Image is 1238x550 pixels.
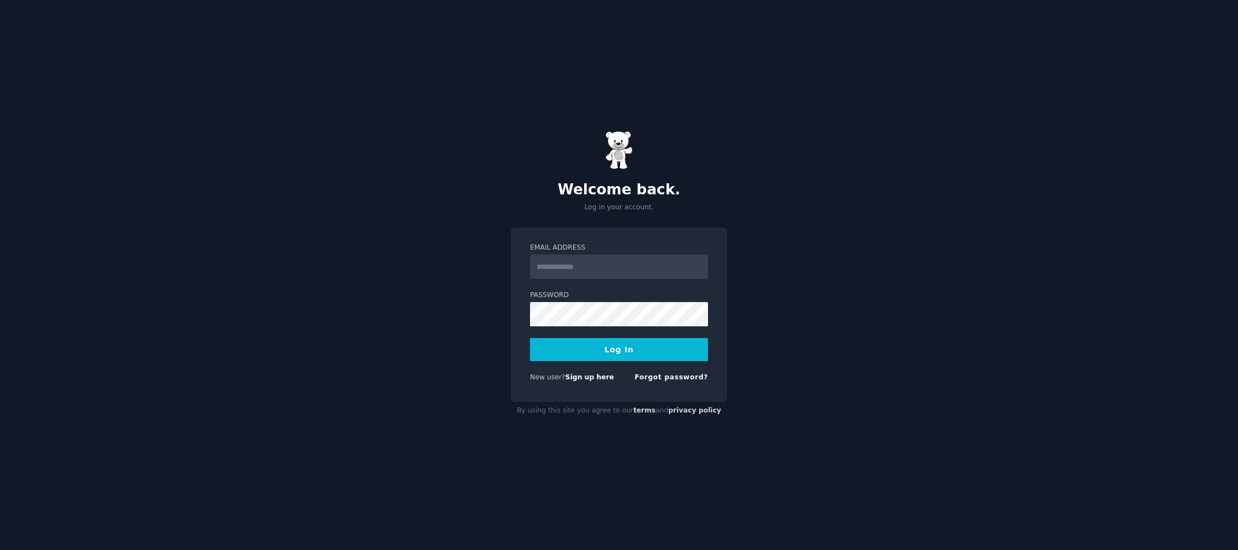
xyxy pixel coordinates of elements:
a: Sign up here [565,373,614,381]
p: Log in your account. [511,203,727,213]
label: Email Address [530,243,708,253]
div: By using this site you agree to our and [511,402,727,420]
a: terms [633,406,655,414]
a: Forgot password? [634,373,708,381]
img: Gummy Bear [605,131,633,170]
button: Log In [530,338,708,361]
a: privacy policy [668,406,721,414]
span: New user? [530,373,565,381]
h2: Welcome back. [511,181,727,199]
label: Password [530,290,708,300]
